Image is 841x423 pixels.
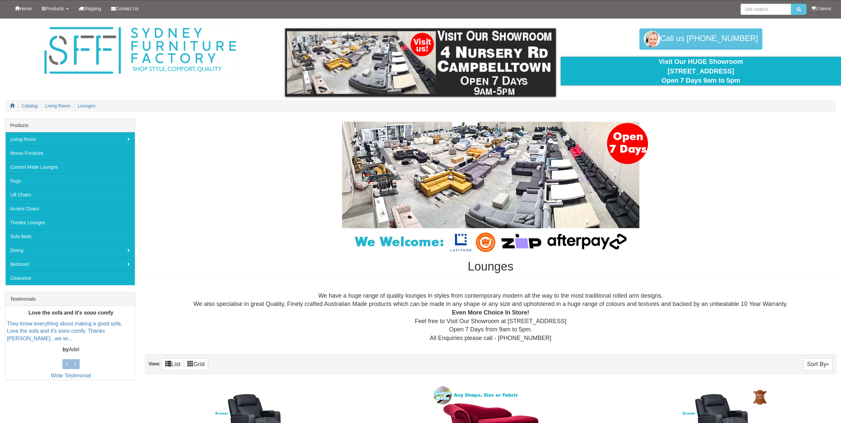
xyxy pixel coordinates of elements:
[37,0,73,17] a: Products
[41,25,239,76] img: Sydney Furniture Factory
[10,0,37,17] a: Home
[19,6,32,11] span: Home
[184,358,208,371] a: Grid
[5,188,135,202] a: Lift Chairs
[5,202,135,216] a: Accent Chairs
[46,6,64,11] span: Products
[5,160,135,174] a: Custom Made Lounges
[62,347,69,352] b: by
[7,346,135,354] p: Adel
[285,28,555,97] img: showroom.gif
[148,361,160,366] strong: View:
[812,5,831,12] li: 0 items
[74,0,106,17] a: Shipping
[22,103,38,108] a: Catalog
[5,119,135,132] div: Products
[5,146,135,160] a: Moran Furniture
[116,6,138,11] span: Contact Us
[28,310,113,316] b: Love the sofa and it's sooo comfy
[51,373,91,378] a: Write Testimonial
[162,358,184,371] a: List
[45,103,71,108] a: Living Room
[803,358,833,371] button: Sort By
[150,292,831,343] div: We have a huge range of quality lounges in styles from contemporary modern all the way to the mos...
[741,4,791,15] input: Site search
[452,309,529,316] b: Even More Choice In Store!
[145,260,836,273] h1: Lounges
[106,0,143,17] a: Contact Us
[566,57,836,85] div: Visit Our HUGE Showroom [STREET_ADDRESS] Open 7 Days 9am to 5pm
[5,132,135,146] a: Living Room
[7,320,122,341] a: They know everything about making a good sofa. Love the sofa and it's sooo comfy. Thanks [PERSON_...
[5,257,135,271] a: Bedroom
[5,174,135,188] a: Rugs
[5,243,135,257] a: Dining
[5,230,135,243] a: Sofa Beds
[5,271,135,285] a: Clearance
[5,216,135,230] a: Theatre Lounges
[325,122,656,253] img: Lounges
[78,103,96,108] a: Lounges
[83,6,101,11] span: Shipping
[5,292,135,306] div: Testimonials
